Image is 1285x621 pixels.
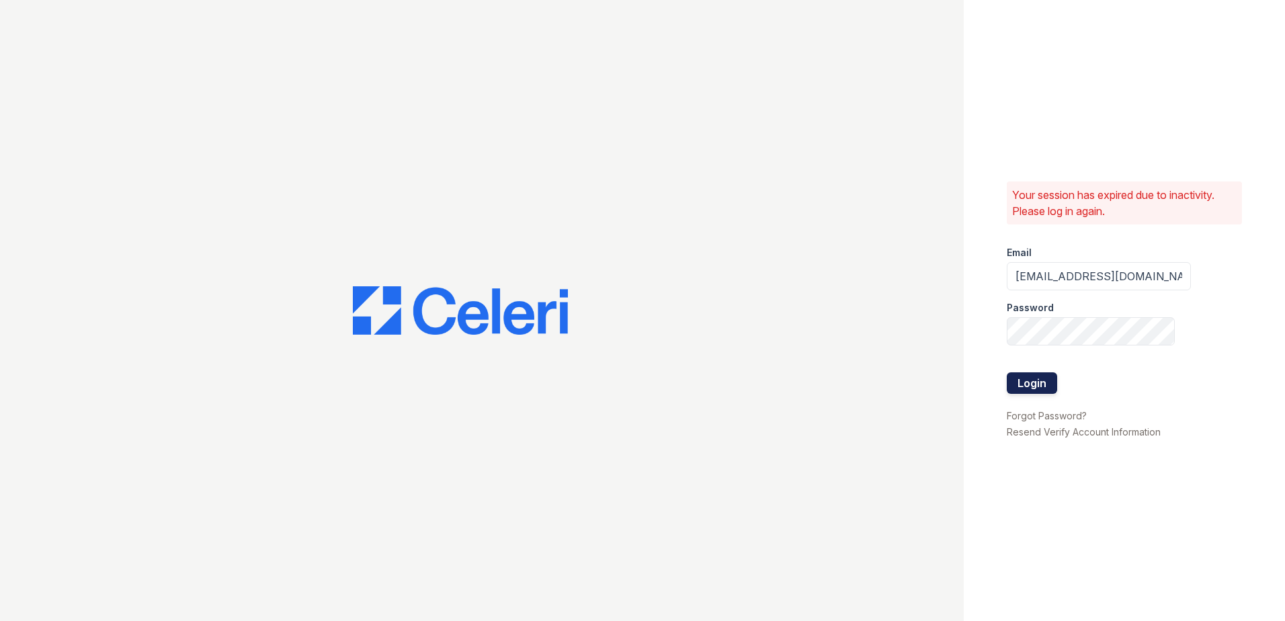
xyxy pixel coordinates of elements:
[353,286,568,335] img: CE_Logo_Blue-a8612792a0a2168367f1c8372b55b34899dd931a85d93a1a3d3e32e68fde9ad4.png
[1007,372,1057,394] button: Login
[1007,410,1087,421] a: Forgot Password?
[1007,301,1054,315] label: Password
[1012,187,1237,219] p: Your session has expired due to inactivity. Please log in again.
[1007,246,1032,259] label: Email
[1007,426,1161,438] a: Resend Verify Account Information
